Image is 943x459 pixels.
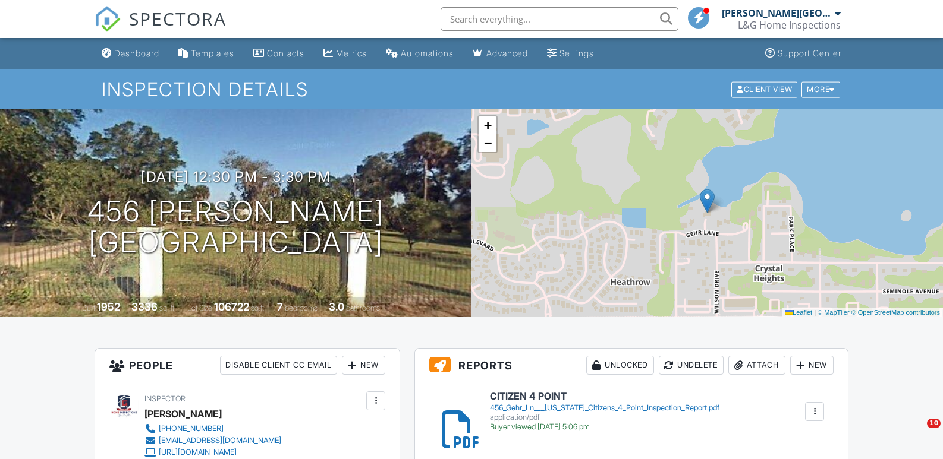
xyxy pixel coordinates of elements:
[159,303,176,312] span: sq. ft.
[144,447,281,458] a: [URL][DOMAIN_NAME]
[731,81,797,97] div: Client View
[87,196,384,259] h1: 456 [PERSON_NAME] [GEOGRAPHIC_DATA]
[82,303,95,312] span: Built
[479,116,496,134] a: Zoom in
[187,303,212,312] span: Lot Size
[790,356,834,375] div: New
[285,303,318,312] span: bedrooms
[346,303,380,312] span: bathrooms
[141,169,331,185] h3: [DATE] 12:30 pm - 3:30 pm
[95,16,227,41] a: SPECTORA
[191,48,234,58] div: Templates
[927,419,941,428] span: 10
[159,448,237,457] div: [URL][DOMAIN_NAME]
[490,391,719,402] h6: CITIZEN 4 POINT
[801,81,840,97] div: More
[441,7,678,31] input: Search everything...
[342,356,385,375] div: New
[586,356,654,375] div: Unlocked
[903,419,931,447] iframe: Intercom live chat
[144,435,281,447] a: [EMAIL_ADDRESS][DOMAIN_NAME]
[484,118,492,132] span: +
[95,6,121,32] img: The Best Home Inspection Software - Spectora
[159,436,281,445] div: [EMAIL_ADDRESS][DOMAIN_NAME]
[251,303,266,312] span: sq.ft.
[722,7,832,19] div: [PERSON_NAME][GEOGRAPHIC_DATA]
[490,391,719,431] a: CITIZEN 4 POINT 456_Gehr_Ln___[US_STATE]_Citizens_4_Point_Inspection_Report.pdf application/pdf B...
[851,309,940,316] a: © OpenStreetMap contributors
[728,356,785,375] div: Attach
[97,300,120,313] div: 1952
[559,48,594,58] div: Settings
[700,189,715,213] img: Marker
[129,6,227,31] span: SPECTORA
[214,300,249,313] div: 106722
[490,403,719,413] div: 456_Gehr_Ln___[US_STATE]_Citizens_4_Point_Inspection_Report.pdf
[401,48,454,58] div: Automations
[114,48,159,58] div: Dashboard
[730,84,800,93] a: Client View
[144,394,186,403] span: Inspector
[415,349,848,382] h3: Reports
[159,424,224,433] div: [PHONE_NUMBER]
[381,43,458,65] a: Automations (Basic)
[329,300,344,313] div: 3.0
[814,309,816,316] span: |
[249,43,309,65] a: Contacts
[102,79,841,100] h1: Inspection Details
[336,48,367,58] div: Metrics
[760,43,846,65] a: Support Center
[144,423,281,435] a: [PHONE_NUMBER]
[144,405,222,423] div: [PERSON_NAME]
[659,356,724,375] div: Undelete
[267,48,304,58] div: Contacts
[778,48,841,58] div: Support Center
[818,309,850,316] a: © MapTiler
[484,135,492,150] span: −
[490,413,719,422] div: application/pdf
[490,422,719,432] div: Buyer viewed [DATE] 5:06 pm
[97,43,164,65] a: Dashboard
[319,43,372,65] a: Metrics
[220,356,337,375] div: Disable Client CC Email
[468,43,533,65] a: Advanced
[174,43,239,65] a: Templates
[479,134,496,152] a: Zoom out
[785,309,812,316] a: Leaflet
[486,48,528,58] div: Advanced
[542,43,599,65] a: Settings
[738,19,841,31] div: L&G Home Inspections
[277,300,283,313] div: 7
[95,349,400,382] h3: People
[131,300,158,313] div: 3336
